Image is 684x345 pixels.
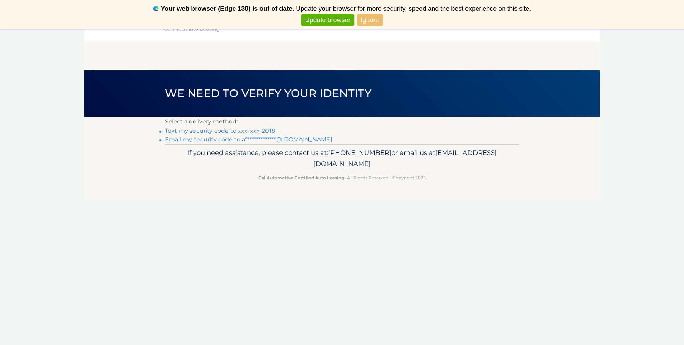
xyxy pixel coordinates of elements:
[165,117,519,127] p: Select a delivery method:
[357,14,383,26] a: Ignore
[258,175,344,180] strong: Cal Automotive Certified Auto Leasing
[301,14,354,26] a: Update browser
[170,174,514,181] p: - All Rights Reserved - Copyright 2025
[165,87,371,100] span: We need to verify your identity
[170,147,514,170] p: If you need assistance, please contact us at: or email us at
[165,127,275,134] a: Text my security code to xxx-xxx-2018
[328,149,391,157] span: [PHONE_NUMBER]
[296,5,531,12] span: Update your browser for more security, speed and the best experience on this site.
[161,5,294,12] b: Your web browser (Edge 130) is out of date.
